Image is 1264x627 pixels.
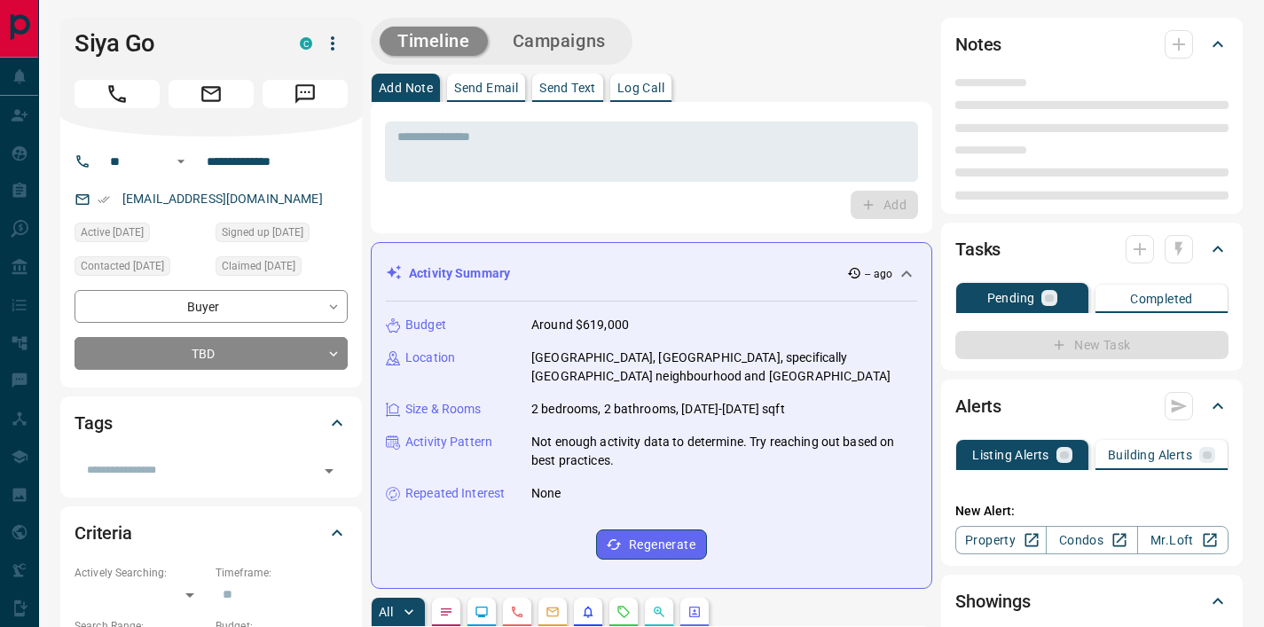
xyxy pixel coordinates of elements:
a: Mr.Loft [1137,526,1229,554]
svg: Listing Alerts [581,605,595,619]
div: Tue Sep 09 2025 [75,256,207,281]
div: Criteria [75,512,348,554]
p: Timeframe: [216,565,348,581]
p: Completed [1130,293,1193,305]
p: Activity Summary [409,264,510,283]
div: Activity Summary-- ago [386,257,917,290]
h2: Criteria [75,519,132,547]
svg: Agent Actions [687,605,702,619]
svg: Requests [616,605,631,619]
span: Email [169,80,254,108]
h2: Showings [955,587,1031,615]
a: Property [955,526,1047,554]
span: Message [263,80,348,108]
button: Timeline [380,27,488,56]
div: TBD [75,337,348,370]
div: Tasks [955,228,1229,270]
button: Campaigns [495,27,624,56]
p: Location [405,349,455,367]
h2: Tags [75,409,112,437]
h2: Tasks [955,235,1001,263]
p: Listing Alerts [972,449,1049,461]
svg: Opportunities [652,605,666,619]
p: Send Text [539,82,596,94]
p: Not enough activity data to determine. Try reaching out based on best practices. [531,433,917,470]
svg: Calls [510,605,524,619]
span: Contacted [DATE] [81,257,164,275]
div: Buyer [75,290,348,323]
div: Showings [955,580,1229,623]
div: Tue Sep 09 2025 [75,223,207,247]
svg: Emails [546,605,560,619]
h2: Notes [955,30,1001,59]
p: -- ago [865,266,892,282]
p: New Alert: [955,502,1229,521]
p: Add Note [379,82,433,94]
p: All [379,606,393,618]
p: Actively Searching: [75,565,207,581]
div: Notes [955,23,1229,66]
p: Repeated Interest [405,484,505,503]
span: Claimed [DATE] [222,257,295,275]
p: None [531,484,561,503]
div: Tue Sep 09 2025 [216,256,348,281]
button: Open [317,458,342,483]
button: Open [170,151,192,172]
span: Signed up [DATE] [222,223,303,241]
p: 2 bedrooms, 2 bathrooms, [DATE]-[DATE] sqft [531,400,785,419]
p: Send Email [454,82,518,94]
p: Budget [405,316,446,334]
p: [GEOGRAPHIC_DATA], [GEOGRAPHIC_DATA], specifically [GEOGRAPHIC_DATA] neighbourhood and [GEOGRAPHI... [531,349,917,386]
svg: Lead Browsing Activity [475,605,489,619]
p: Log Call [617,82,664,94]
div: condos.ca [300,37,312,50]
a: Condos [1046,526,1137,554]
p: Building Alerts [1108,449,1192,461]
p: Around $619,000 [531,316,629,334]
button: Regenerate [596,529,707,560]
div: Tue Sep 09 2025 [216,223,348,247]
h2: Alerts [955,392,1001,420]
svg: Notes [439,605,453,619]
span: Active [DATE] [81,223,144,241]
div: Tags [75,402,348,444]
div: Alerts [955,385,1229,427]
a: [EMAIL_ADDRESS][DOMAIN_NAME] [122,192,323,206]
span: Call [75,80,160,108]
h1: Siya Go [75,29,273,58]
p: Activity Pattern [405,433,492,451]
p: Size & Rooms [405,400,482,419]
p: Pending [987,292,1035,304]
svg: Email Verified [98,193,110,206]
